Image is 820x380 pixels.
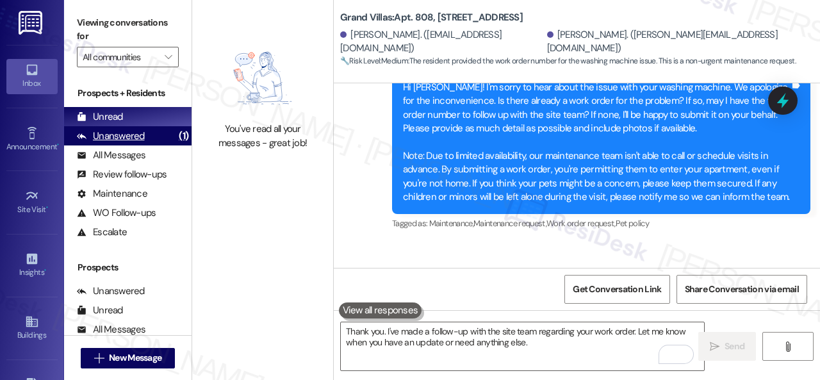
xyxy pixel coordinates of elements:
[77,206,156,220] div: WO Follow-ups
[6,311,58,345] a: Buildings
[564,275,669,304] button: Get Conversation Link
[77,304,123,317] div: Unread
[6,185,58,220] a: Site Visit •
[547,28,810,56] div: [PERSON_NAME]. ([PERSON_NAME][EMAIL_ADDRESS][DOMAIN_NAME])
[783,342,792,352] i: 
[616,218,650,229] span: Pet policy
[57,140,59,149] span: •
[573,283,661,296] span: Get Conversation Link
[676,275,807,304] button: Share Conversation via email
[77,168,167,181] div: Review follow-ups
[710,342,719,352] i: 
[77,226,127,239] div: Escalate
[81,348,176,368] button: New Message
[206,122,319,150] div: You've read all your messages - great job!
[392,214,810,233] div: Tagged as:
[340,11,523,24] b: Grand Villas: Apt. 808, [STREET_ADDRESS]
[83,47,158,67] input: All communities
[429,218,473,229] span: Maintenance ,
[165,52,172,62] i: 
[77,129,145,143] div: Unanswered
[340,54,796,68] span: : The resident provided the work order number for the washing machine issue. This is a non-urgent...
[109,351,161,365] span: New Message
[685,283,799,296] span: Share Conversation via email
[403,81,790,204] div: Hi [PERSON_NAME]! I'm sorry to hear about the issue with your washing machine. We apologize for t...
[77,110,123,124] div: Unread
[64,261,192,274] div: Prospects
[46,203,48,212] span: •
[340,28,544,56] div: [PERSON_NAME]. ([EMAIL_ADDRESS][DOMAIN_NAME])
[44,266,46,275] span: •
[340,56,408,66] strong: 🔧 Risk Level: Medium
[6,59,58,94] a: Inbox
[473,218,546,229] span: Maintenance request ,
[725,340,744,353] span: Send
[212,40,313,117] img: empty-state
[77,187,147,201] div: Maintenance
[77,13,179,47] label: Viewing conversations for
[77,285,145,298] div: Unanswered
[546,218,616,229] span: Work order request ,
[19,11,45,35] img: ResiDesk Logo
[341,322,704,370] textarea: To enrich screen reader interactions, please activate Accessibility in Grammarly extension settings
[77,149,145,162] div: All Messages
[94,353,104,363] i: 
[6,248,58,283] a: Insights •
[698,332,756,361] button: Send
[176,126,192,146] div: (1)
[64,87,192,100] div: Prospects + Residents
[77,323,145,336] div: All Messages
